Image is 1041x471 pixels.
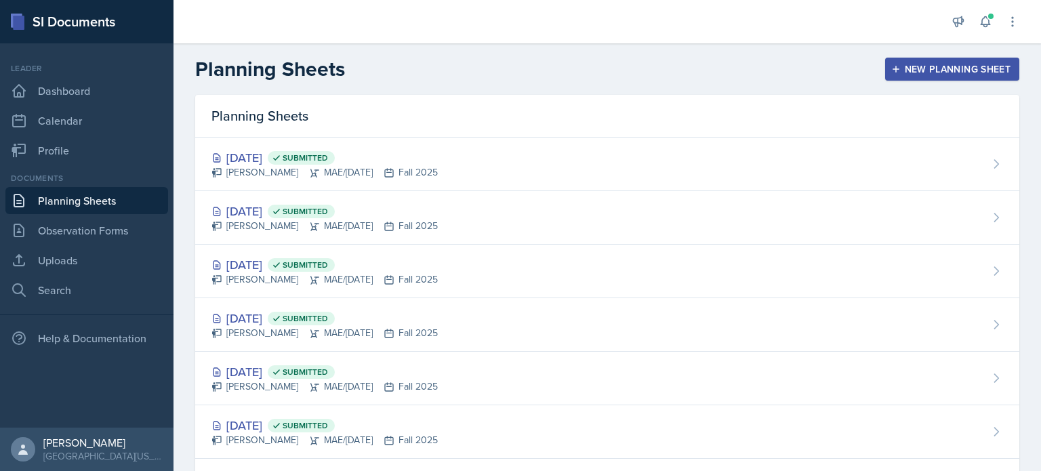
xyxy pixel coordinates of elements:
div: New Planning Sheet [894,64,1011,75]
a: Profile [5,137,168,164]
span: Submitted [283,420,328,431]
div: [DATE] [211,148,438,167]
div: Help & Documentation [5,325,168,352]
a: Observation Forms [5,217,168,244]
span: Submitted [283,260,328,270]
a: Calendar [5,107,168,134]
div: [PERSON_NAME] MAE/[DATE] Fall 2025 [211,326,438,340]
div: [PERSON_NAME] MAE/[DATE] Fall 2025 [211,219,438,233]
a: [DATE] Submitted [PERSON_NAME]MAE/[DATE]Fall 2025 [195,405,1019,459]
div: [PERSON_NAME] MAE/[DATE] Fall 2025 [211,165,438,180]
div: Planning Sheets [195,95,1019,138]
a: Dashboard [5,77,168,104]
div: [PERSON_NAME] MAE/[DATE] Fall 2025 [211,433,438,447]
div: [PERSON_NAME] MAE/[DATE] Fall 2025 [211,380,438,394]
div: [DATE] [211,255,438,274]
span: Submitted [283,206,328,217]
h2: Planning Sheets [195,57,345,81]
button: New Planning Sheet [885,58,1019,81]
a: Planning Sheets [5,187,168,214]
div: Documents [5,172,168,184]
div: Leader [5,62,168,75]
a: Uploads [5,247,168,274]
span: Submitted [283,367,328,377]
div: [DATE] [211,202,438,220]
div: [DATE] [211,363,438,381]
div: [DATE] [211,309,438,327]
a: Search [5,277,168,304]
a: [DATE] Submitted [PERSON_NAME]MAE/[DATE]Fall 2025 [195,138,1019,191]
div: [PERSON_NAME] [43,436,163,449]
div: [PERSON_NAME] MAE/[DATE] Fall 2025 [211,272,438,287]
a: [DATE] Submitted [PERSON_NAME]MAE/[DATE]Fall 2025 [195,191,1019,245]
div: [DATE] [211,416,438,434]
span: Submitted [283,313,328,324]
a: [DATE] Submitted [PERSON_NAME]MAE/[DATE]Fall 2025 [195,352,1019,405]
a: [DATE] Submitted [PERSON_NAME]MAE/[DATE]Fall 2025 [195,298,1019,352]
div: [GEOGRAPHIC_DATA][US_STATE] in [GEOGRAPHIC_DATA] [43,449,163,463]
span: Submitted [283,152,328,163]
a: [DATE] Submitted [PERSON_NAME]MAE/[DATE]Fall 2025 [195,245,1019,298]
